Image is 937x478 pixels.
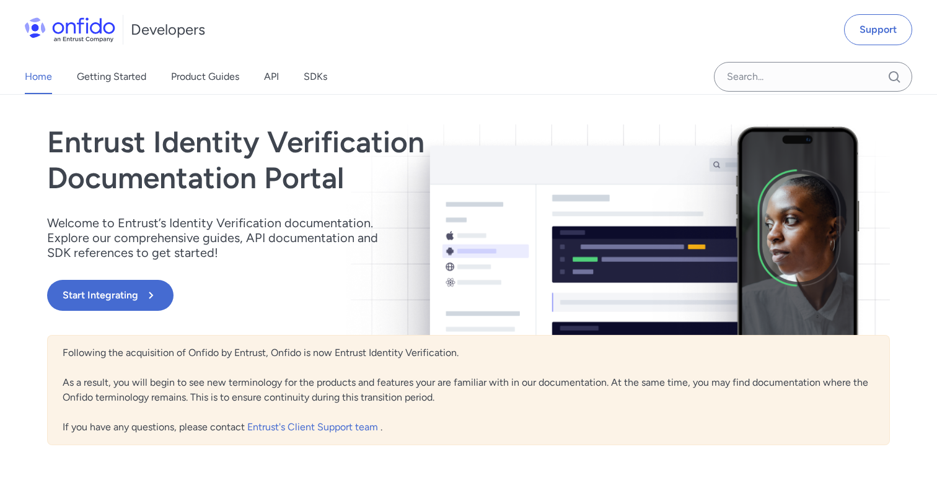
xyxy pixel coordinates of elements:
[247,421,381,433] a: Entrust's Client Support team
[25,59,52,94] a: Home
[131,20,205,40] h1: Developers
[47,335,890,445] div: Following the acquisition of Onfido by Entrust, Onfido is now Entrust Identity Verification. As a...
[47,280,174,311] button: Start Integrating
[714,62,912,92] input: Onfido search input field
[304,59,327,94] a: SDKs
[25,17,115,42] img: Onfido Logo
[171,59,239,94] a: Product Guides
[47,280,637,311] a: Start Integrating
[77,59,146,94] a: Getting Started
[47,215,394,260] p: Welcome to Entrust’s Identity Verification documentation. Explore our comprehensive guides, API d...
[264,59,279,94] a: API
[844,14,912,45] a: Support
[47,124,637,196] h1: Entrust Identity Verification Documentation Portal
